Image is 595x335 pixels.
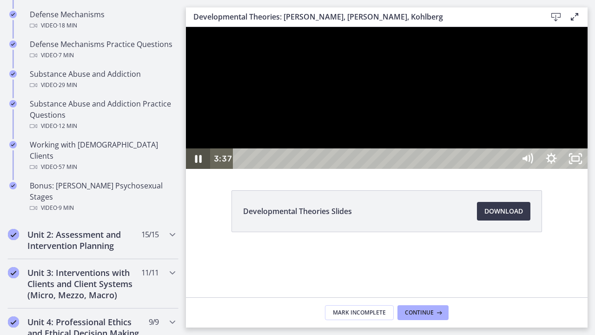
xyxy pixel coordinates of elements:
[30,180,175,214] div: Bonus: [PERSON_NAME] Psychosexual Stages
[57,50,74,61] span: · 7 min
[9,40,17,48] i: Completed
[9,11,17,18] i: Completed
[57,80,77,91] span: · 29 min
[329,121,353,142] button: Mute
[141,267,159,278] span: 11 / 11
[30,161,175,173] div: Video
[141,229,159,240] span: 15 / 15
[30,9,175,31] div: Defense Mechanisms
[30,50,175,61] div: Video
[477,202,530,221] a: Download
[333,309,386,316] span: Mark Incomplete
[57,121,77,132] span: · 12 min
[377,121,402,142] button: Unfullscreen
[30,68,175,91] div: Substance Abuse and Addiction
[30,20,175,31] div: Video
[30,39,175,61] div: Defense Mechanisms Practice Questions
[325,305,394,320] button: Mark Incomplete
[8,229,19,240] i: Completed
[353,121,377,142] button: Show settings menu
[9,141,17,148] i: Completed
[193,11,532,22] h3: Developmental Theories: [PERSON_NAME], [PERSON_NAME], Kohlberg
[186,27,588,169] iframe: Video Lesson
[484,206,523,217] span: Download
[30,121,175,132] div: Video
[8,267,19,278] i: Completed
[149,316,159,328] span: 9 / 9
[8,316,19,328] i: Completed
[30,98,175,132] div: Substance Abuse and Addiction Practice Questions
[30,202,175,214] div: Video
[9,70,17,78] i: Completed
[30,139,175,173] div: Working with [DEMOGRAPHIC_DATA] Clients
[57,161,77,173] span: · 57 min
[9,100,17,107] i: Completed
[30,80,175,91] div: Video
[27,229,141,251] h2: Unit 2: Assessment and Intervention Planning
[405,309,434,316] span: Continue
[57,20,77,31] span: · 18 min
[9,182,17,189] i: Completed
[243,206,352,217] span: Developmental Theories Slides
[57,202,74,214] span: · 9 min
[397,305,449,320] button: Continue
[27,267,141,301] h2: Unit 3: Interventions with Clients and Client Systems (Micro, Mezzo, Macro)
